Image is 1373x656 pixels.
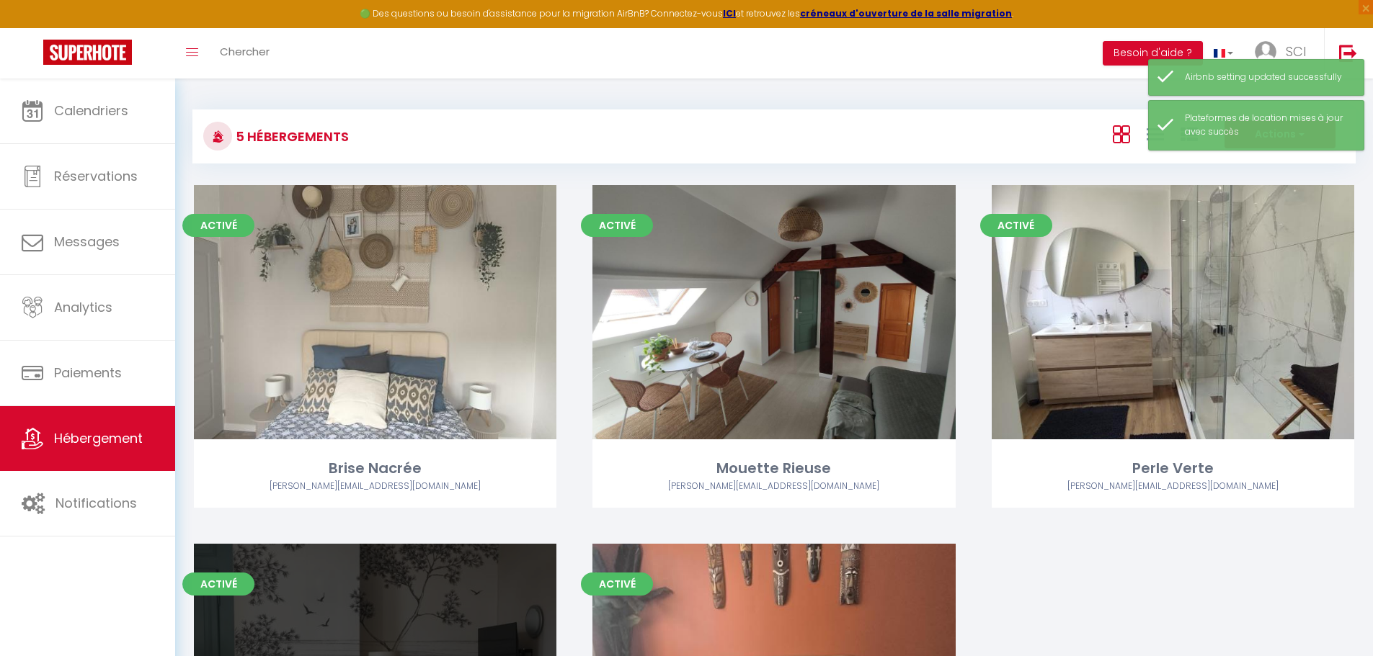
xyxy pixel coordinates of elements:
[1244,28,1324,78] a: ... SCI
[55,494,137,512] span: Notifications
[54,167,138,185] span: Réservations
[1185,71,1349,84] div: Airbnb setting updated successfully
[54,102,128,120] span: Calendriers
[43,40,132,65] img: Super Booking
[1312,591,1362,645] iframe: Chat
[581,214,653,237] span: Activé
[54,233,120,251] span: Messages
[182,572,254,596] span: Activé
[992,457,1354,480] div: Perle Verte
[992,480,1354,493] div: Airbnb
[800,7,1012,19] a: créneaux d'ouverture de la salle migration
[54,429,143,447] span: Hébergement
[1286,42,1306,60] span: SCI
[194,480,556,493] div: Airbnb
[1147,122,1164,145] a: Vue en Liste
[592,480,955,493] div: Airbnb
[209,28,280,78] a: Chercher
[581,572,653,596] span: Activé
[232,120,349,153] h3: 5 Hébergements
[220,44,270,59] span: Chercher
[12,6,55,49] button: Ouvrir le widget de chat LiveChat
[1185,112,1349,139] div: Plateformes de location mises à jour avec succès
[1103,41,1203,66] button: Besoin d'aide ?
[182,214,254,237] span: Activé
[54,364,122,382] span: Paiements
[723,7,736,19] a: ICI
[54,298,112,316] span: Analytics
[194,457,556,480] div: Brise Nacrée
[1255,41,1276,63] img: ...
[1113,122,1130,145] a: Vue en Box
[592,457,955,480] div: Mouette Rieuse
[1339,44,1357,62] img: logout
[980,214,1052,237] span: Activé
